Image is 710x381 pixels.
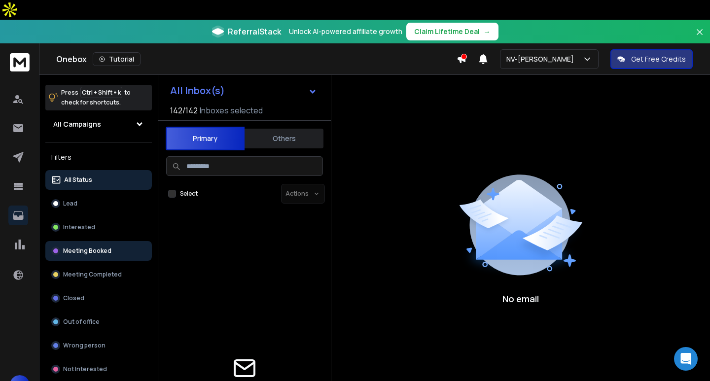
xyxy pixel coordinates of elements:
button: Closed [45,288,152,308]
p: Not Interested [63,365,107,373]
p: Interested [63,223,95,231]
button: Get Free Credits [610,49,693,69]
button: Meeting Booked [45,241,152,261]
p: Unlock AI-powered affiliate growth [289,27,402,36]
p: Wrong person [63,342,106,349]
h1: All Campaigns [53,119,101,129]
span: 142 / 142 [170,104,198,116]
p: Closed [63,294,84,302]
p: Get Free Credits [631,54,686,64]
button: Tutorial [93,52,141,66]
button: Not Interested [45,359,152,379]
h3: Inboxes selected [200,104,263,116]
div: Open Intercom Messenger [674,347,698,371]
button: Primary [166,127,245,150]
label: Select [180,190,198,198]
p: NV-[PERSON_NAME] [506,54,578,64]
p: All Status [64,176,92,184]
span: Ctrl + Shift + k [80,87,122,98]
p: No email [502,292,539,306]
button: Meeting Completed [45,265,152,284]
button: Others [245,128,323,149]
p: Out of office [63,318,100,326]
p: Lead [63,200,77,208]
button: Close banner [693,26,706,49]
button: Claim Lifetime Deal→ [406,23,498,40]
h3: Filters [45,150,152,164]
button: Interested [45,217,152,237]
button: All Inbox(s) [162,81,325,101]
button: All Status [45,170,152,190]
button: Wrong person [45,336,152,355]
div: Onebox [56,52,457,66]
button: Out of office [45,312,152,332]
span: ReferralStack [228,26,281,37]
p: Meeting Booked [63,247,111,255]
span: → [484,27,491,36]
h1: All Inbox(s) [170,86,225,96]
button: All Campaigns [45,114,152,134]
p: Press to check for shortcuts. [61,88,131,107]
p: Meeting Completed [63,271,122,278]
button: Lead [45,194,152,213]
